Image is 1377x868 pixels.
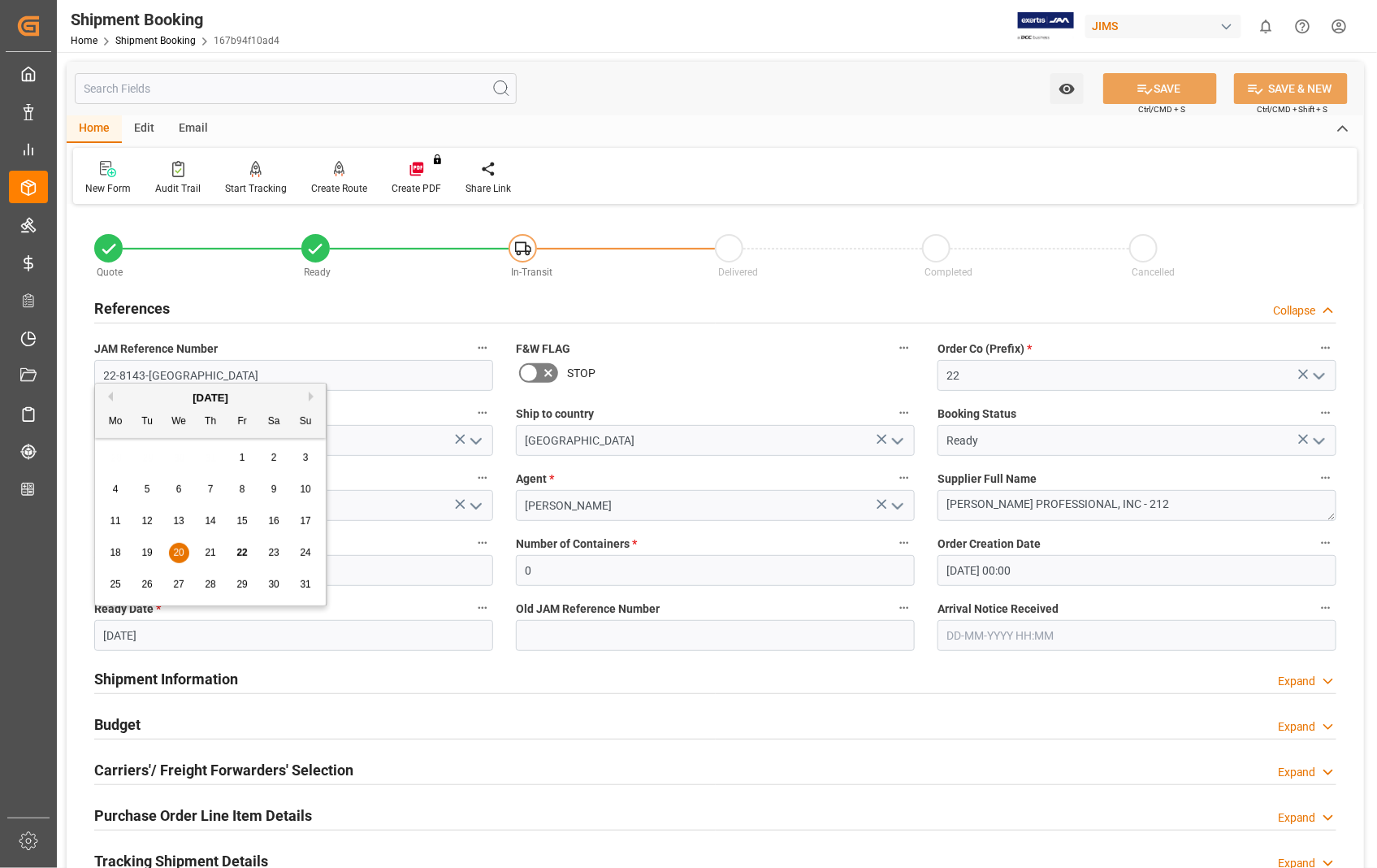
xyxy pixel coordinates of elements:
[201,543,221,563] div: Choose Thursday, August 21st, 2025
[145,484,150,495] span: 5
[94,297,170,319] h2: References
[937,601,1059,618] span: Arrival Notice Received
[1278,718,1316,736] div: Expand
[264,511,284,532] div: Choose Saturday, August 16th, 2025
[106,511,126,532] div: Choose Monday, August 11th, 2025
[303,452,309,463] span: 3
[232,575,253,595] div: Choose Friday, August 29th, 2025
[462,493,487,519] button: open menu
[1315,532,1336,553] button: Order Creation Date
[937,406,1016,423] span: Booking Status
[1050,73,1084,104] button: open menu
[232,543,253,563] div: Choose Friday, August 22nd, 2025
[94,620,493,651] input: DD-MM-YYYY
[225,181,287,196] div: Start Tracking
[718,267,758,278] span: Delivered
[268,515,279,527] span: 16
[311,181,367,196] div: Create Route
[141,579,152,590] span: 26
[94,714,141,736] h2: Budget
[1278,764,1316,781] div: Expand
[472,467,493,488] button: Shipment type *
[300,547,310,558] span: 24
[169,543,189,563] div: Choose Wednesday, August 20th, 2025
[925,267,973,278] span: Completed
[268,579,279,590] span: 30
[1306,363,1330,388] button: open menu
[1257,103,1328,115] span: Ctrl/CMD + Shift + S
[264,412,284,432] div: Sa
[94,805,312,827] h2: Purchase Order Line Item Details
[173,579,184,590] span: 27
[205,515,215,527] span: 14
[472,532,493,553] button: Supplier Number
[236,515,247,527] span: 15
[141,515,152,527] span: 12
[296,448,316,468] div: Choose Sunday, August 3rd, 2025
[465,181,511,196] div: Share Link
[1284,8,1321,45] button: Help Center
[1018,12,1074,41] img: Exertis%20JAM%20-%20Email%20Logo.jpg_1722504956.jpg
[1085,11,1248,41] button: JIMS
[884,493,908,519] button: open menu
[268,547,279,558] span: 23
[236,579,247,590] span: 29
[304,267,331,278] span: Ready
[1315,467,1336,488] button: Supplier Full Name
[264,448,284,468] div: Choose Saturday, August 2nd, 2025
[106,575,126,595] div: Choose Monday, August 25th, 2025
[201,412,221,432] div: Th
[1273,302,1316,319] div: Collapse
[1103,73,1217,104] button: SAVE
[884,428,908,454] button: open menu
[937,620,1336,651] input: DD-MM-YYYY HH:MM
[296,480,316,500] div: Choose Sunday, August 10th, 2025
[296,575,316,595] div: Choose Sunday, August 31st, 2025
[106,412,126,432] div: Mo
[205,579,215,590] span: 28
[937,471,1037,488] span: Supplier Full Name
[67,115,122,143] div: Home
[516,471,554,488] span: Agent
[232,448,253,468] div: Choose Friday, August 1st, 2025
[1315,402,1336,423] button: Booking Status
[240,484,245,495] span: 8
[137,511,158,532] div: Choose Tuesday, August 12th, 2025
[894,532,915,553] button: Number of Containers *
[296,412,316,432] div: Su
[1138,103,1185,115] span: Ctrl/CMD + S
[516,341,570,358] span: F&W FLAG
[264,575,284,595] div: Choose Saturday, August 30th, 2025
[894,402,915,423] button: Ship to country
[137,575,158,595] div: Choose Tuesday, August 26th, 2025
[94,759,353,781] h2: Carriers'/ Freight Forwarders' Selection
[169,511,189,532] div: Choose Wednesday, August 13th, 2025
[208,484,214,495] span: 7
[75,73,517,104] input: Search Fields
[201,511,221,532] div: Choose Thursday, August 14th, 2025
[296,543,316,563] div: Choose Sunday, August 24th, 2025
[137,480,158,500] div: Choose Tuesday, August 5th, 2025
[137,543,158,563] div: Choose Tuesday, August 19th, 2025
[97,267,123,278] span: Quote
[937,536,1041,553] span: Order Creation Date
[296,511,316,532] div: Choose Sunday, August 17th, 2025
[205,547,215,558] span: 21
[300,515,310,527] span: 17
[309,392,318,401] button: Next Month
[110,579,120,590] span: 25
[155,181,201,196] div: Audit Trail
[1315,337,1336,358] button: Order Co (Prefix) *
[71,7,279,32] div: Shipment Booking
[894,467,915,488] button: Agent *
[1278,673,1316,690] div: Expand
[937,490,1336,521] textarea: [PERSON_NAME] PROFESSIONAL, INC - 212
[1248,8,1284,45] button: show 0 new notifications
[106,543,126,563] div: Choose Monday, August 18th, 2025
[201,480,221,500] div: Choose Thursday, August 7th, 2025
[173,515,184,527] span: 13
[71,35,97,46] a: Home
[271,452,277,463] span: 2
[169,412,189,432] div: We
[103,392,113,401] button: Previous Month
